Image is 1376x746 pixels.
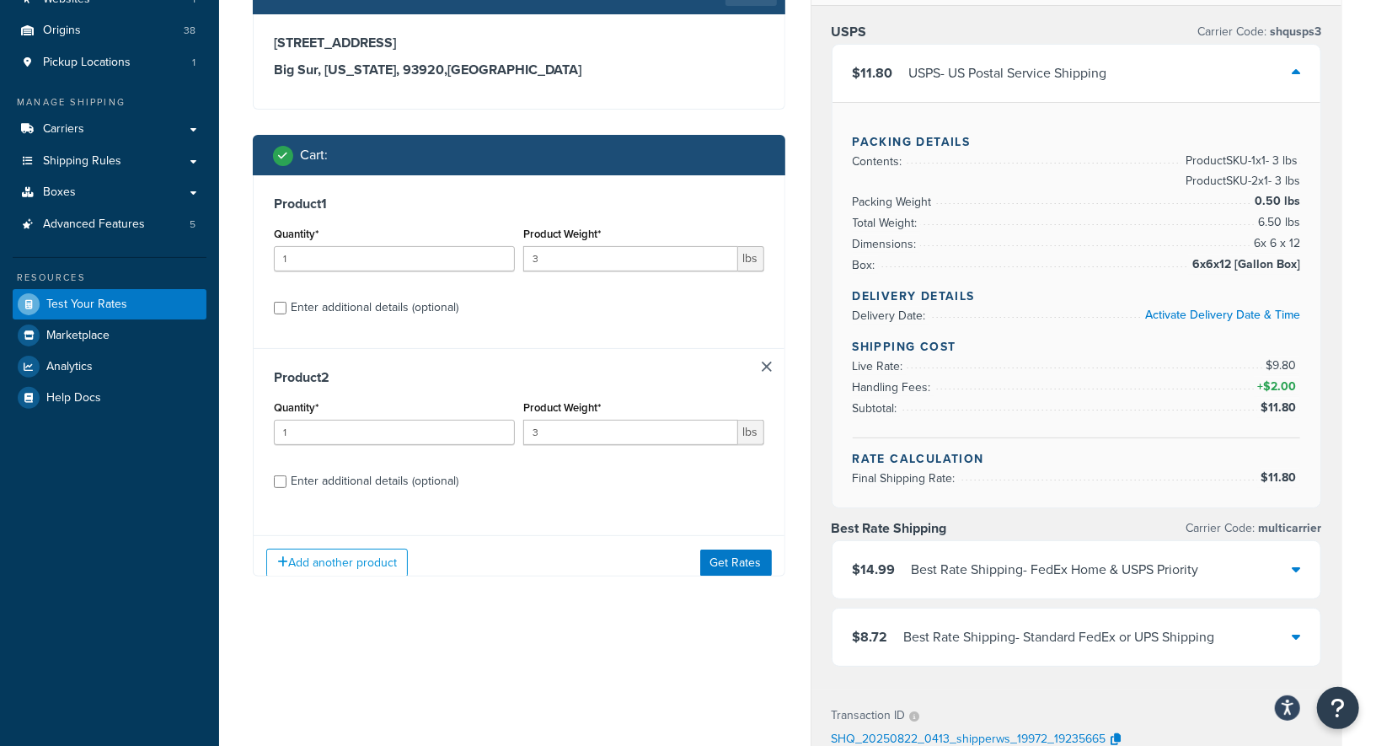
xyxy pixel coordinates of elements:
[291,470,458,493] div: Enter additional details (optional)
[274,62,764,78] h3: Big Sur, [US_STATE], 93920 , [GEOGRAPHIC_DATA]
[853,627,888,647] span: $8.72
[274,369,764,386] h3: Product 2
[853,193,936,211] span: Packing Weight
[43,154,121,169] span: Shipping Rules
[700,550,772,577] button: Get Rates
[184,24,195,38] span: 38
[13,352,206,382] a: Analytics
[1254,212,1300,233] span: 6.50 lbs
[13,209,206,240] a: Advanced Features5
[291,296,458,319] div: Enter additional details (optional)
[13,15,206,46] li: Origins
[853,560,896,579] span: $14.99
[266,549,408,577] button: Add another product
[1261,399,1300,416] span: $11.80
[13,114,206,145] a: Carriers
[13,95,206,110] div: Manage Shipping
[853,450,1301,468] h4: Rate Calculation
[274,302,286,314] input: Enter additional details (optional)
[853,287,1301,305] h4: Delivery Details
[1250,233,1300,254] span: 6 x 6 x 12
[853,378,935,396] span: Handling Fees:
[13,271,206,285] div: Resources
[853,153,907,170] span: Contents:
[853,307,930,325] span: Delivery Date:
[1254,377,1300,397] span: +
[853,235,921,253] span: Dimensions:
[909,62,1107,85] div: USPS - US Postal Service Shipping
[43,56,131,70] span: Pickup Locations
[853,256,880,274] span: Box:
[853,214,922,232] span: Total Weight:
[523,420,738,445] input: 0.00
[853,63,893,83] span: $11.80
[274,401,319,414] label: Quantity*
[43,217,145,232] span: Advanced Features
[1266,23,1321,40] span: shqusps3
[13,289,206,319] a: Test Your Rates
[738,246,764,271] span: lbs
[300,148,328,163] h2: Cart :
[274,196,764,212] h3: Product 1
[274,228,319,240] label: Quantity*
[853,470,960,487] span: Final Shipping Rate:
[1255,519,1321,537] span: multicarrier
[192,56,195,70] span: 1
[832,24,867,40] h3: USPS
[1266,357,1300,374] span: $9.80
[46,329,110,343] span: Marketplace
[274,246,515,271] input: 0.0
[13,47,206,78] a: Pickup Locations1
[13,146,206,177] a: Shipping Rules
[523,401,601,414] label: Product Weight*
[904,625,1215,649] div: Best Rate Shipping - Standard FedEx or UPS Shipping
[46,391,101,405] span: Help Docs
[1261,469,1300,486] span: $11.80
[190,217,195,232] span: 5
[523,228,601,240] label: Product Weight*
[46,360,93,374] span: Analytics
[832,704,906,727] p: Transaction ID
[1250,191,1300,212] span: 0.50 lbs
[1188,255,1300,275] span: 6x6x12 [Gallon Box]
[523,246,738,271] input: 0.00
[853,400,902,417] span: Subtotal:
[43,24,81,38] span: Origins
[832,520,947,537] h3: Best Rate Shipping
[274,420,515,445] input: 0.0
[13,209,206,240] li: Advanced Features
[13,15,206,46] a: Origins38
[43,122,84,137] span: Carriers
[13,177,206,208] a: Boxes
[853,338,1301,356] h4: Shipping Cost
[274,475,286,488] input: Enter additional details (optional)
[853,357,908,375] span: Live Rate:
[1263,378,1300,395] span: $2.00
[13,47,206,78] li: Pickup Locations
[1186,517,1321,540] p: Carrier Code:
[853,133,1301,151] h4: Packing Details
[1145,306,1300,324] a: Activate Delivery Date & Time
[46,298,127,312] span: Test Your Rates
[738,420,764,445] span: lbs
[13,383,206,413] a: Help Docs
[274,35,764,51] h3: [STREET_ADDRESS]
[1197,20,1321,44] p: Carrier Code:
[1317,687,1359,729] button: Open Resource Center
[912,558,1199,582] div: Best Rate Shipping - FedEx Home & USPS Priority
[43,185,76,200] span: Boxes
[1181,151,1300,191] span: Product SKU-1 x 1 - 3 lbs Product SKU-2 x 1 - 3 lbs
[762,362,772,372] a: Remove Item
[13,320,206,351] a: Marketplace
